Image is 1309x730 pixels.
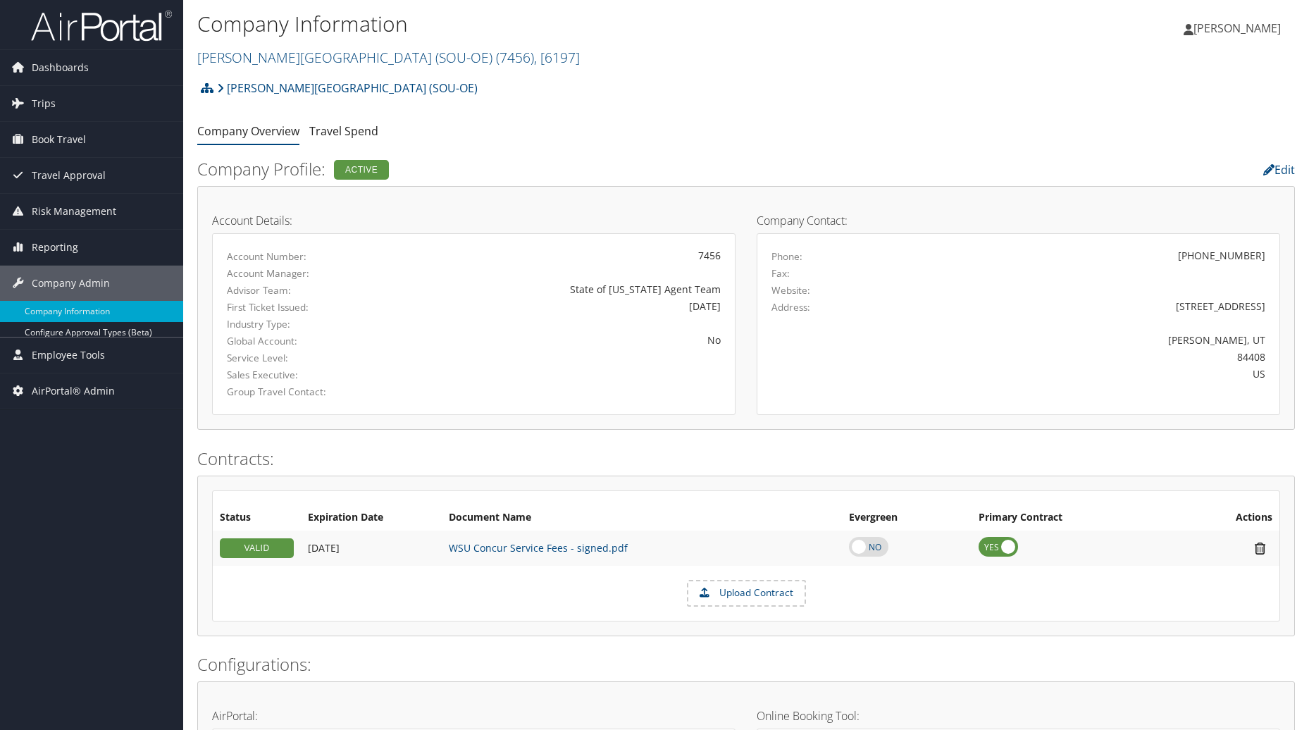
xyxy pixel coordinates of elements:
[900,333,1265,347] div: [PERSON_NAME], UT
[197,48,580,67] a: [PERSON_NAME][GEOGRAPHIC_DATA] (SOU-OE)
[1248,541,1272,556] i: Remove Contract
[842,505,972,531] th: Evergreen
[399,282,721,297] div: State of [US_STATE] Agent Team
[32,86,56,121] span: Trips
[227,334,378,348] label: Global Account:
[32,266,110,301] span: Company Admin
[1178,248,1265,263] div: [PHONE_NUMBER]
[227,351,378,365] label: Service Level:
[213,505,301,531] th: Status
[900,299,1265,314] div: [STREET_ADDRESS]
[197,9,929,39] h1: Company Information
[771,283,810,297] label: Website:
[534,48,580,67] span: , [ 6197 ]
[227,249,378,264] label: Account Number:
[399,333,721,347] div: No
[32,158,106,193] span: Travel Approval
[197,447,1295,471] h2: Contracts:
[301,505,442,531] th: Expiration Date
[227,317,378,331] label: Industry Type:
[197,157,922,181] h2: Company Profile:
[399,248,721,263] div: 7456
[32,338,105,373] span: Employee Tools
[227,368,378,382] label: Sales Executive:
[32,50,89,85] span: Dashboards
[972,505,1174,531] th: Primary Contract
[197,123,299,139] a: Company Overview
[32,194,116,229] span: Risk Management
[900,349,1265,364] div: 84408
[496,48,534,67] span: ( 7456 )
[227,385,378,399] label: Group Travel Contact:
[31,9,172,42] img: airportal-logo.png
[32,373,115,409] span: AirPortal® Admin
[442,505,842,531] th: Document Name
[308,542,435,555] div: Add/Edit Date
[688,581,805,605] label: Upload Contract
[32,122,86,157] span: Book Travel
[771,266,790,280] label: Fax:
[1193,20,1281,36] span: [PERSON_NAME]
[217,74,478,102] a: [PERSON_NAME][GEOGRAPHIC_DATA] (SOU-OE)
[757,215,1280,226] h4: Company Contact:
[220,538,294,558] div: VALID
[227,300,378,314] label: First Ticket Issued:
[212,215,736,226] h4: Account Details:
[334,160,389,180] div: Active
[1174,505,1279,531] th: Actions
[197,652,1295,676] h2: Configurations:
[771,249,802,264] label: Phone:
[32,230,78,265] span: Reporting
[900,366,1265,381] div: US
[227,266,378,280] label: Account Manager:
[227,283,378,297] label: Advisor Team:
[757,710,1280,722] h4: Online Booking Tool:
[1263,162,1295,178] a: Edit
[771,300,810,314] label: Address:
[1184,7,1295,49] a: [PERSON_NAME]
[308,541,340,555] span: [DATE]
[212,710,736,722] h4: AirPortal:
[449,541,628,555] a: WSU Concur Service Fees - signed.pdf
[399,299,721,314] div: [DATE]
[309,123,378,139] a: Travel Spend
